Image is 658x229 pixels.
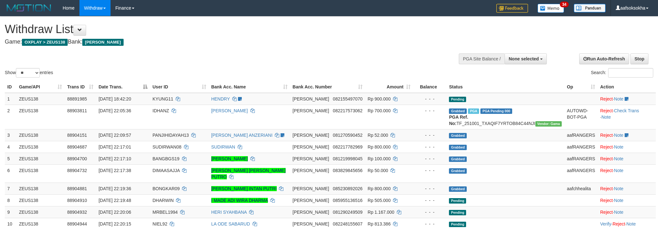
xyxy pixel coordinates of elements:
[598,81,656,93] th: Action
[538,4,564,13] img: Button%20Memo.svg
[449,114,468,126] b: PGA Ref. No:
[614,108,639,113] a: Check Trans
[333,221,363,226] span: Copy 082248155607 to clipboard
[614,186,624,191] a: Note
[5,153,17,164] td: 5
[17,93,65,105] td: ZEUS138
[449,156,467,162] span: Grabbed
[293,221,329,226] span: [PERSON_NAME]
[598,183,656,194] td: ·
[17,164,65,183] td: ZEUS138
[5,206,17,218] td: 9
[368,144,390,149] span: Rp 800.000
[564,81,598,93] th: Op: activate to sort column ascending
[17,194,65,206] td: ZEUS138
[211,108,248,113] a: [PERSON_NAME]
[5,3,53,13] img: MOTION_logo.png
[211,221,250,226] a: LA ODE SABARUD
[413,81,446,93] th: Balance
[598,206,656,218] td: ·
[98,210,131,215] span: [DATE] 22:20:06
[614,198,624,203] a: Note
[333,133,363,138] span: Copy 081270590452 to clipboard
[98,221,131,226] span: [DATE] 22:20:15
[598,129,656,141] td: ·
[598,153,656,164] td: ·
[211,156,248,161] a: [PERSON_NAME]
[564,129,598,141] td: aafRANGERS
[368,210,394,215] span: Rp 1.167.000
[5,164,17,183] td: 6
[600,156,613,161] a: Reject
[153,221,167,226] span: NIEL92
[67,168,87,173] span: 88904732
[153,133,189,138] span: PANJIHIDAYAH13
[17,183,65,194] td: ZEUS138
[5,39,432,45] h4: Game: Bank:
[449,210,466,215] span: Pending
[416,221,444,227] div: - - -
[449,145,467,150] span: Grabbed
[98,144,131,149] span: [DATE] 22:17:01
[600,96,613,101] a: Reject
[82,39,123,46] span: [PERSON_NAME]
[365,81,413,93] th: Amount: activate to sort column ascending
[211,133,273,138] a: [PERSON_NAME] ANZERIANI
[17,206,65,218] td: ZEUS138
[468,108,479,114] span: Marked by aafchomsokheang
[613,221,625,226] a: Reject
[67,221,87,226] span: 88904944
[67,156,87,161] span: 88904700
[598,194,656,206] td: ·
[150,81,209,93] th: User ID: activate to sort column ascending
[333,156,363,161] span: Copy 081219998045 to clipboard
[22,39,68,46] span: OXPLAY > ZEUS138
[17,129,65,141] td: ZEUS138
[449,133,467,138] span: Grabbed
[505,53,547,64] button: None selected
[96,81,150,93] th: Date Trans.: activate to sort column descending
[564,141,598,153] td: aafRANGERS
[17,141,65,153] td: ZEUS138
[368,133,388,138] span: Rp 52.000
[5,81,17,93] th: ID
[416,96,444,102] div: - - -
[614,210,624,215] a: Note
[17,81,65,93] th: Game/API: activate to sort column ascending
[560,2,568,7] span: 34
[98,133,131,138] span: [DATE] 22:09:57
[153,186,180,191] span: BONGKAR09
[5,23,432,36] h1: Withdraw List
[416,209,444,215] div: - - -
[449,108,467,114] span: Grabbed
[98,96,131,101] span: [DATE] 18:42:20
[626,221,636,226] a: Note
[564,105,598,129] td: AUTOWD-BOT-PGA
[5,141,17,153] td: 4
[368,221,390,226] span: Rp 813.386
[598,141,656,153] td: ·
[211,168,286,179] a: [PERSON_NAME] [PERSON_NAME] PUTRO
[333,168,363,173] span: Copy 083829845656 to clipboard
[416,144,444,150] div: - - -
[416,156,444,162] div: - - -
[67,96,87,101] span: 88891985
[153,96,173,101] span: KYUNG11
[98,108,131,113] span: [DATE] 22:05:36
[600,168,613,173] a: Reject
[480,108,512,114] span: PGA Pending
[209,81,290,93] th: Bank Acc. Name: activate to sort column ascending
[600,133,613,138] a: Reject
[598,93,656,105] td: ·
[614,156,624,161] a: Note
[368,198,390,203] span: Rp 505.000
[600,108,613,113] a: Reject
[449,186,467,192] span: Grabbed
[416,108,444,114] div: - - -
[293,96,329,101] span: [PERSON_NAME]
[153,198,174,203] span: DHARWIN
[598,164,656,183] td: ·
[64,81,96,93] th: Trans ID: activate to sort column ascending
[5,93,17,105] td: 1
[449,198,466,204] span: Pending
